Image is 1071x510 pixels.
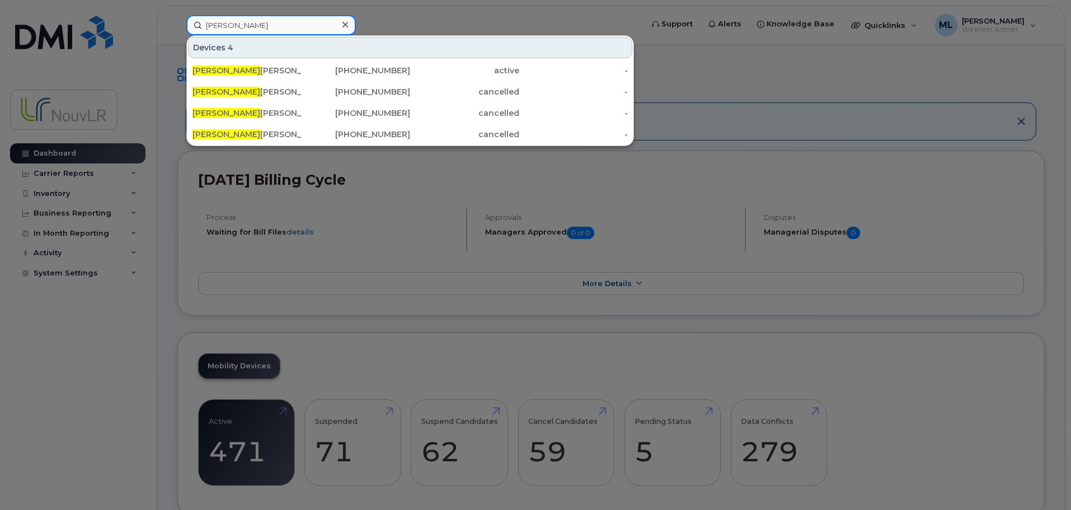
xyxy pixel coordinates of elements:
[188,60,632,81] a: [PERSON_NAME][PERSON_NAME] [PERSON_NAME][PHONE_NUMBER]active-
[302,107,411,119] div: [PHONE_NUMBER]
[410,65,519,76] div: active
[519,107,628,119] div: -
[188,124,632,144] a: [PERSON_NAME][PERSON_NAME][PHONE_NUMBER]cancelled-
[410,129,519,140] div: cancelled
[192,129,260,139] span: [PERSON_NAME]
[188,37,632,58] div: Devices
[192,87,260,97] span: [PERSON_NAME]
[228,42,233,53] span: 4
[188,103,632,123] a: [PERSON_NAME][PERSON_NAME][PHONE_NUMBER]cancelled-
[192,108,260,118] span: [PERSON_NAME]
[192,65,302,76] div: [PERSON_NAME] [PERSON_NAME]
[519,129,628,140] div: -
[519,65,628,76] div: -
[302,65,411,76] div: [PHONE_NUMBER]
[410,107,519,119] div: cancelled
[192,86,302,97] div: [PERSON_NAME]
[519,86,628,97] div: -
[302,129,411,140] div: [PHONE_NUMBER]
[410,86,519,97] div: cancelled
[192,129,302,140] div: [PERSON_NAME]
[188,82,632,102] a: [PERSON_NAME][PERSON_NAME][PHONE_NUMBER]cancelled-
[192,65,260,76] span: [PERSON_NAME]
[302,86,411,97] div: [PHONE_NUMBER]
[192,107,302,119] div: [PERSON_NAME]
